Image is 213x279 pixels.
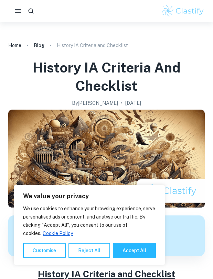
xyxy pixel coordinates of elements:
h1: History IA Criteria and Checklist [8,58,205,95]
p: We use cookies to enhance your browsing experience, serve personalised ads or content, and analys... [23,204,156,237]
p: • [121,99,123,107]
h2: [DATE] [125,99,141,107]
div: We value your privacy [14,185,165,265]
img: History IA Criteria and Checklist cover image [8,110,205,208]
img: Clastify logo [161,4,205,18]
a: Blog [34,41,44,50]
p: We value your privacy [23,192,156,200]
p: History IA Criteria and Checklist [57,42,128,49]
a: Get feedback on yourHistory IAMarked only by official IB examinersLearn more [8,215,205,256]
h2: By [PERSON_NAME] [72,99,118,107]
button: Customise [23,243,66,258]
button: Reject All [68,243,110,258]
a: Home [8,41,21,50]
button: Accept All [113,243,156,258]
a: Cookie Policy [42,230,73,236]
